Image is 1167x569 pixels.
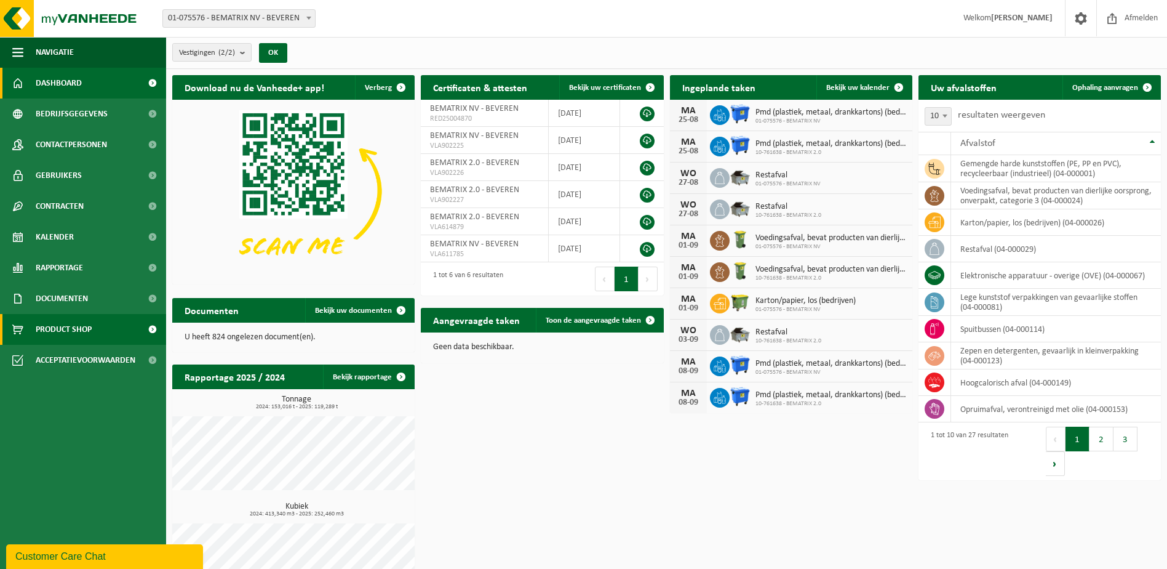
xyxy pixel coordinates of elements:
div: 08-09 [676,367,701,376]
img: WB-1100-HPE-BE-01 [730,103,751,124]
div: 01-09 [676,241,701,250]
a: Bekijk rapportage [323,365,413,389]
td: [DATE] [549,100,620,127]
h2: Certificaten & attesten [421,75,540,99]
button: Previous [1046,427,1065,451]
h3: Tonnage [178,395,415,410]
span: Kalender [36,222,74,252]
div: 1 tot 10 van 27 resultaten [925,426,1008,477]
span: VLA614879 [430,222,539,232]
img: WB-1100-HPE-BE-01 [730,135,751,156]
div: MA [676,263,701,273]
button: 1 [615,267,639,291]
h2: Documenten [172,298,251,322]
span: Toon de aangevraagde taken [546,317,641,325]
button: Next [1046,451,1065,476]
span: VLA611785 [430,249,539,259]
img: WB-5000-GAL-GY-01 [730,166,751,187]
a: Bekijk uw kalender [816,75,911,100]
img: WB-0140-HPE-GN-50 [730,229,751,250]
span: Rapportage [36,252,83,283]
td: restafval (04-000029) [951,236,1161,262]
span: 10-761638 - BEMATRIX 2.0 [755,400,906,408]
img: WB-1100-HPE-BE-01 [730,355,751,376]
span: Contactpersonen [36,129,107,160]
td: [DATE] [549,235,620,262]
span: 01-075576 - BEMATRIX NV [755,369,906,376]
span: Restafval [755,171,821,180]
div: 1 tot 6 van 6 resultaten [427,265,503,293]
a: Toon de aangevraagde taken [536,308,663,333]
td: opruimafval, verontreinigd met olie (04-000153) [951,396,1161,422]
span: Bedrijfsgegevens [36,99,108,129]
span: BEMATRIX NV - BEVEREN [430,240,519,249]
h2: Download nu de Vanheede+ app! [172,75,337,99]
span: 01-075576 - BEMATRIX NV [755,118,906,125]
span: BEMATRIX NV - BEVEREN [430,131,519,140]
span: Vestigingen [179,44,235,62]
div: 01-09 [676,273,701,281]
span: RED25004870 [430,114,539,124]
span: 01-075576 - BEMATRIX NV - BEVEREN [163,10,315,27]
span: Documenten [36,283,88,314]
button: OK [259,43,287,63]
span: Contracten [36,191,84,222]
label: resultaten weergeven [958,110,1045,120]
td: gemengde harde kunststoffen (PE, PP en PVC), recycleerbaar (industrieel) (04-000001) [951,155,1161,182]
div: 27-08 [676,210,701,219]
span: Bekijk uw kalender [826,84,890,92]
a: Bekijk uw documenten [305,298,413,323]
a: Ophaling aanvragen [1062,75,1160,100]
td: spuitbussen (04-000114) [951,316,1161,342]
span: Ophaling aanvragen [1072,84,1138,92]
div: 08-09 [676,398,701,407]
td: karton/papier, los (bedrijven) (04-000026) [951,209,1161,236]
strong: [PERSON_NAME] [991,14,1053,23]
span: Pmd (plastiek, metaal, drankkartons) (bedrijven) [755,359,906,369]
span: Dashboard [36,68,82,99]
span: 2024: 153,016 t - 2025: 119,289 t [178,404,415,410]
div: 25-08 [676,116,701,124]
p: Geen data beschikbaar. [433,343,651,352]
span: Navigatie [36,37,74,68]
button: Next [639,267,658,291]
div: 03-09 [676,336,701,344]
span: 10 [925,108,951,125]
div: 01-09 [676,304,701,313]
h3: Kubiek [178,502,415,517]
span: 10-761638 - BEMATRIX 2.0 [755,275,906,282]
span: Afvalstof [960,139,995,148]
h2: Ingeplande taken [670,75,768,99]
div: WO [676,169,701,179]
span: Karton/papier, los (bedrijven) [755,296,856,306]
td: lege kunststof verpakkingen van gevaarlijke stoffen (04-000081) [951,289,1161,316]
span: 01-075576 - BEMATRIX NV [755,180,821,188]
span: Pmd (plastiek, metaal, drankkartons) (bedrijven) [755,390,906,400]
button: 1 [1065,427,1089,451]
span: Restafval [755,328,821,337]
count: (2/2) [218,49,235,57]
button: Previous [595,267,615,291]
button: 2 [1089,427,1113,451]
span: BEMATRIX 2.0 - BEVEREN [430,185,519,195]
h2: Rapportage 2025 / 2024 [172,365,297,389]
td: zepen en detergenten, gevaarlijk in kleinverpakking (04-000123) [951,342,1161,369]
span: Voedingsafval, bevat producten van dierlijke oorsprong, onverpakt, categorie 3 [755,265,906,275]
td: [DATE] [549,154,620,181]
img: WB-1100-HPE-GN-50 [730,292,751,313]
img: WB-5000-GAL-GY-01 [730,323,751,344]
span: Bekijk uw documenten [315,307,392,315]
span: 01-075576 - BEMATRIX NV [755,243,906,251]
span: Gebruikers [36,160,82,191]
span: 10-761638 - BEMATRIX 2.0 [755,337,821,345]
img: WB-1100-HPE-BE-01 [730,386,751,407]
span: 10-761638 - BEMATRIX 2.0 [755,212,821,219]
h2: Aangevraagde taken [421,308,532,332]
span: Voedingsafval, bevat producten van dierlijke oorsprong, onverpakt, categorie 3 [755,233,906,243]
div: WO [676,200,701,210]
span: Acceptatievoorwaarden [36,345,135,376]
div: MA [676,137,701,147]
span: 01-075576 - BEMATRIX NV [755,306,856,313]
span: Verberg [365,84,392,92]
span: BEMATRIX NV - BEVEREN [430,104,519,113]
